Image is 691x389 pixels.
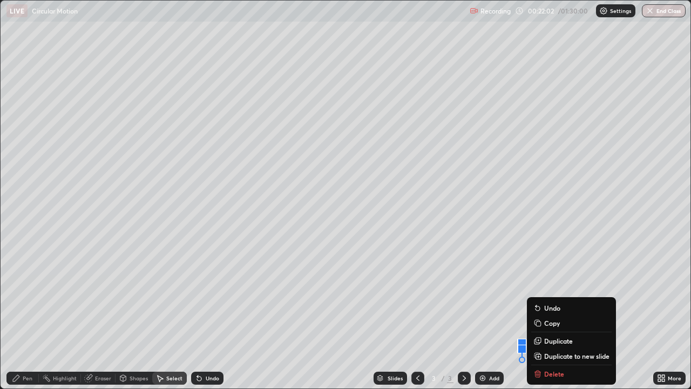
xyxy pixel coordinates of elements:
p: Copy [544,319,560,327]
p: Undo [544,304,560,312]
div: Highlight [53,375,77,381]
button: Duplicate to new slide [531,350,612,363]
button: Duplicate [531,334,612,347]
div: / [442,375,445,381]
button: Copy [531,317,612,330]
div: Eraser [95,375,111,381]
p: Duplicate [544,337,573,345]
div: Slides [388,375,403,381]
div: 3 [447,373,453,383]
p: Settings [610,8,631,14]
div: Pen [23,375,32,381]
div: More [668,375,681,381]
p: Recording [480,7,511,15]
div: Select [166,375,182,381]
p: Circular Motion [32,6,78,15]
img: end-class-cross [646,6,654,15]
div: Undo [206,375,219,381]
p: Duplicate to new slide [544,352,609,360]
div: Shapes [130,375,148,381]
div: 3 [429,375,439,381]
button: Undo [531,301,612,314]
img: class-settings-icons [599,6,608,15]
p: LIVE [10,6,24,15]
img: recording.375f2c34.svg [470,6,478,15]
button: End Class [642,4,686,17]
img: add-slide-button [478,374,487,383]
div: Add [489,375,499,381]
